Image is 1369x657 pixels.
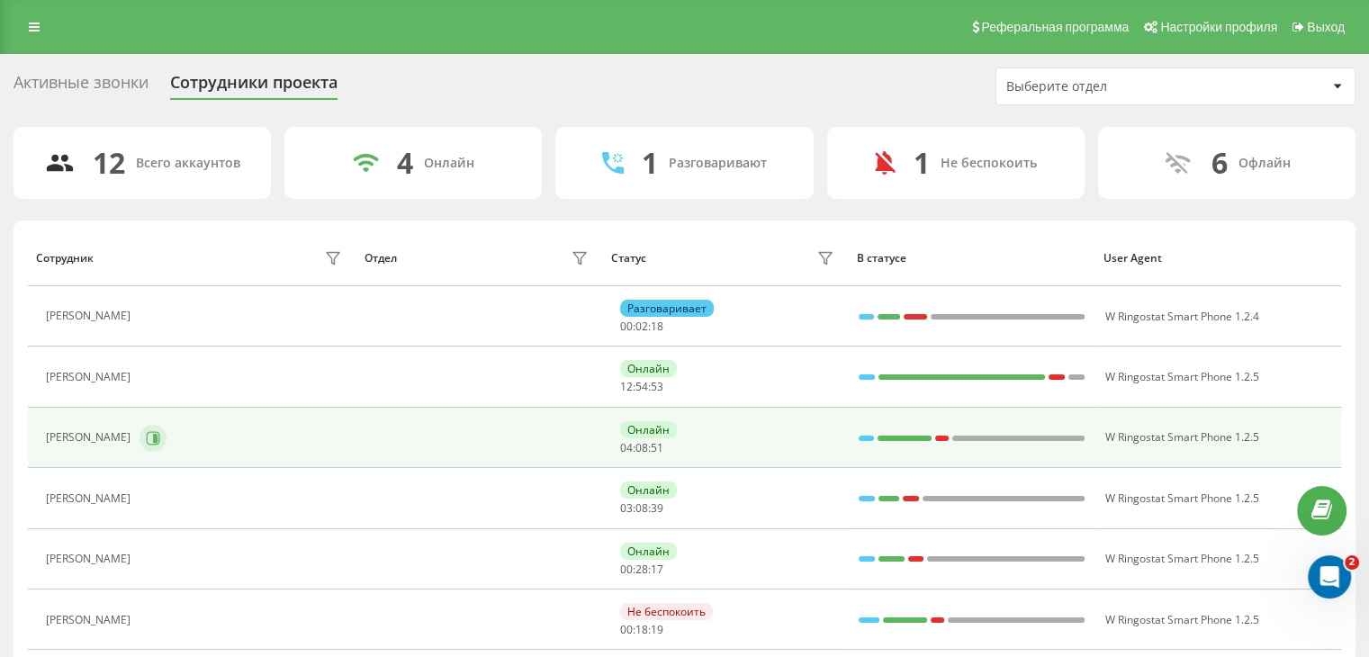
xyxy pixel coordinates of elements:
[941,156,1037,171] div: Не беспокоить
[669,156,767,171] div: Разговаривают
[635,379,648,394] span: 54
[620,440,633,455] span: 04
[46,614,135,626] div: [PERSON_NAME]
[620,320,663,333] div: : :
[620,622,633,637] span: 00
[620,543,677,560] div: Онлайн
[635,500,648,516] span: 08
[36,252,94,265] div: Сотрудник
[635,562,648,577] span: 28
[620,300,714,317] div: Разговаривает
[620,481,677,499] div: Онлайн
[981,20,1129,34] span: Реферальная программа
[1211,146,1227,180] div: 6
[620,624,663,636] div: : :
[1104,309,1258,324] span: W Ringostat Smart Phone 1.2.4
[620,442,663,454] div: : :
[611,252,646,265] div: Статус
[651,440,663,455] span: 51
[1308,555,1351,598] iframe: Intercom live chat
[642,146,658,180] div: 1
[1104,369,1258,384] span: W Ringostat Smart Phone 1.2.5
[620,421,677,438] div: Онлайн
[46,431,135,444] div: [PERSON_NAME]
[651,500,663,516] span: 39
[46,371,135,383] div: [PERSON_NAME]
[620,563,663,576] div: : :
[136,156,240,171] div: Всего аккаунтов
[46,310,135,322] div: [PERSON_NAME]
[620,319,633,334] span: 00
[651,562,663,577] span: 17
[46,553,135,565] div: [PERSON_NAME]
[635,622,648,637] span: 18
[620,500,633,516] span: 03
[635,440,648,455] span: 08
[620,379,633,394] span: 12
[1238,156,1290,171] div: Офлайн
[1104,429,1258,445] span: W Ringostat Smart Phone 1.2.5
[1307,20,1345,34] span: Выход
[424,156,474,171] div: Онлайн
[365,252,397,265] div: Отдел
[651,319,663,334] span: 18
[620,603,713,620] div: Не беспокоить
[46,492,135,505] div: [PERSON_NAME]
[857,252,1086,265] div: В статусе
[651,379,663,394] span: 53
[1104,490,1258,506] span: W Ringostat Smart Phone 1.2.5
[170,73,338,101] div: Сотрудники проекта
[1104,551,1258,566] span: W Ringostat Smart Phone 1.2.5
[93,146,125,180] div: 12
[620,562,633,577] span: 00
[620,381,663,393] div: : :
[914,146,930,180] div: 1
[620,502,663,515] div: : :
[1104,612,1258,627] span: W Ringostat Smart Phone 1.2.5
[1160,20,1277,34] span: Настройки профиля
[397,146,413,180] div: 4
[635,319,648,334] span: 02
[651,622,663,637] span: 19
[1006,79,1221,94] div: Выберите отдел
[14,73,149,101] div: Активные звонки
[1345,555,1359,570] span: 2
[1103,252,1333,265] div: User Agent
[620,360,677,377] div: Онлайн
